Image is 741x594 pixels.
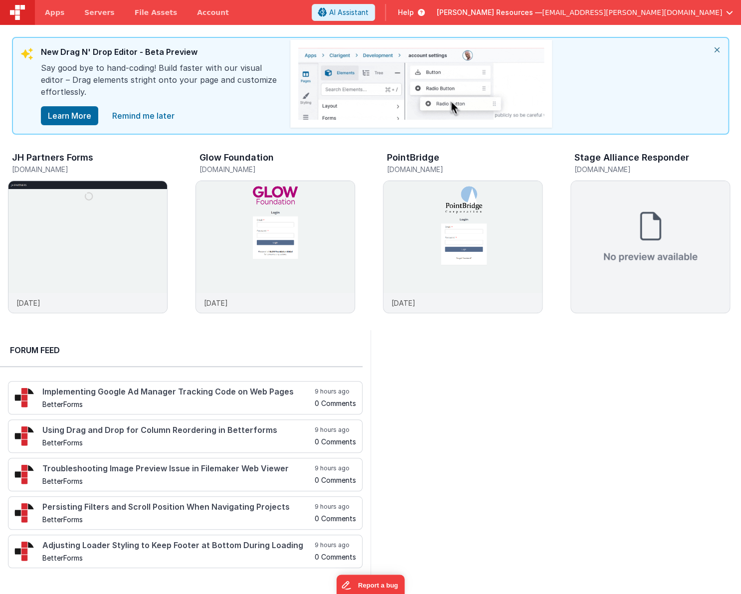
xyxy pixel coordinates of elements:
[8,458,363,491] a: Troubleshooting Image Preview Issue in Filemaker Web Viewer BetterForms 9 hours ago 0 Comments
[574,166,730,173] h5: [DOMAIN_NAME]
[41,62,280,106] div: Say good bye to hand-coding! Build faster with our visual editor – Drag elements stright onto you...
[315,464,356,472] h5: 9 hours ago
[14,541,34,561] img: 295_2.png
[84,7,114,17] span: Servers
[42,388,313,396] h4: Implementing Google Ad Manager Tracking Code on Web Pages
[8,419,363,453] a: Using Drag and Drop for Column Reordering in Betterforms BetterForms 9 hours ago 0 Comments
[387,166,543,173] h5: [DOMAIN_NAME]
[329,7,369,17] span: AI Assistant
[398,7,414,17] span: Help
[315,399,356,407] h5: 0 Comments
[387,153,439,163] h3: PointBridge
[42,426,313,435] h4: Using Drag and Drop for Column Reordering in Betterforms
[312,4,375,21] button: AI Assistant
[14,426,34,446] img: 295_2.png
[199,153,274,163] h3: Glow Foundation
[8,535,363,568] a: Adjusting Loader Styling to Keep Footer at Bottom During Loading BetterForms 9 hours ago 0 Comments
[204,298,228,308] p: [DATE]
[315,426,356,434] h5: 9 hours ago
[8,496,363,530] a: Persisting Filters and Scroll Position When Navigating Projects BetterForms 9 hours ago 0 Comments
[135,7,178,17] span: File Assets
[315,541,356,549] h5: 9 hours ago
[14,503,34,523] img: 295_2.png
[315,515,356,522] h5: 0 Comments
[41,106,98,125] button: Learn More
[42,464,313,473] h4: Troubleshooting Image Preview Issue in Filemaker Web Viewer
[106,106,181,126] a: close
[8,381,363,414] a: Implementing Google Ad Manager Tracking Code on Web Pages BetterForms 9 hours ago 0 Comments
[42,554,313,562] h5: BetterForms
[706,38,728,62] i: close
[42,477,313,485] h5: BetterForms
[42,503,313,512] h4: Persisting Filters and Scroll Position When Navigating Projects
[437,7,733,17] button: [PERSON_NAME] Resources — [EMAIL_ADDRESS][PERSON_NAME][DOMAIN_NAME]
[315,553,356,561] h5: 0 Comments
[42,400,313,408] h5: BetterForms
[14,388,34,407] img: 295_2.png
[12,166,168,173] h5: [DOMAIN_NAME]
[574,153,689,163] h3: Stage Alliance Responder
[315,388,356,396] h5: 9 hours ago
[315,476,356,484] h5: 0 Comments
[45,7,64,17] span: Apps
[315,438,356,445] h5: 0 Comments
[14,464,34,484] img: 295_2.png
[42,541,313,550] h4: Adjusting Loader Styling to Keep Footer at Bottom During Loading
[41,46,280,62] div: New Drag N' Drop Editor - Beta Preview
[315,503,356,511] h5: 9 hours ago
[10,344,353,356] h2: Forum Feed
[437,7,542,17] span: [PERSON_NAME] Resources —
[199,166,355,173] h5: [DOMAIN_NAME]
[42,439,313,446] h5: BetterForms
[42,516,313,523] h5: BetterForms
[391,298,415,308] p: [DATE]
[542,7,722,17] span: [EMAIL_ADDRESS][PERSON_NAME][DOMAIN_NAME]
[12,153,93,163] h3: JH Partners Forms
